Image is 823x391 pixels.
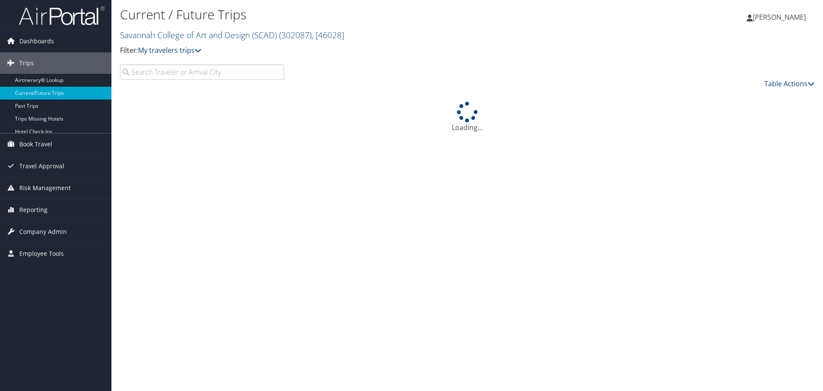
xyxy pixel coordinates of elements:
a: Savannah College of Art and Design (SCAD) [120,29,344,41]
span: [PERSON_NAME] [753,12,806,22]
a: My travelers trips [138,45,201,55]
span: Employee Tools [19,243,64,264]
span: Company Admin [19,221,67,242]
span: Trips [19,52,34,74]
input: Search Traveler or Arrival City [120,64,284,80]
span: Reporting [19,199,48,221]
span: Dashboards [19,30,54,52]
div: Loading... [120,102,814,133]
span: ( 302087 ) [279,29,312,41]
p: Filter: [120,45,583,56]
img: airportal-logo.png [19,6,105,26]
span: Travel Approval [19,155,64,177]
span: Book Travel [19,133,52,155]
span: , [ 46028 ] [312,29,344,41]
h1: Current / Future Trips [120,6,583,24]
a: [PERSON_NAME] [747,4,814,30]
span: Risk Management [19,177,71,199]
a: Table Actions [764,79,814,88]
